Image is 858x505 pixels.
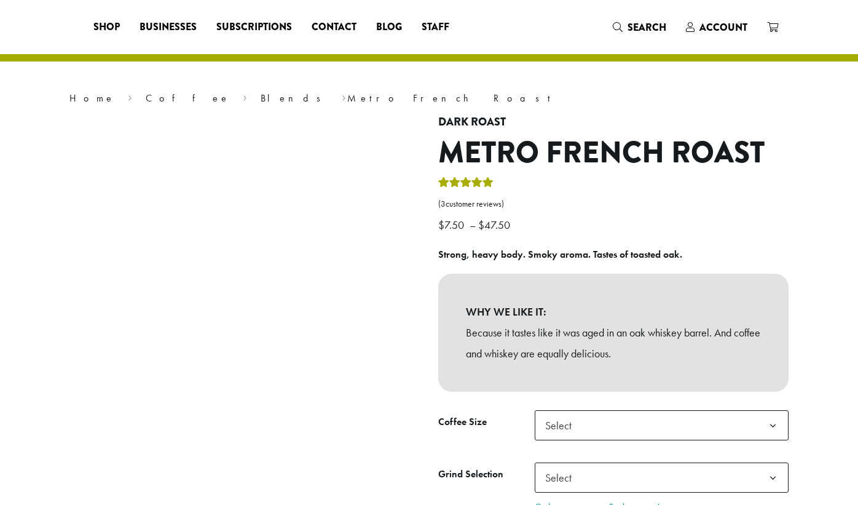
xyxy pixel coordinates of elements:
span: Subscriptions [216,20,292,35]
b: WHY WE LIKE IT: [466,301,761,322]
span: 3 [441,199,446,209]
span: Businesses [140,20,197,35]
div: Rated 5.00 out of 5 [438,175,494,194]
span: Blog [376,20,402,35]
bdi: 47.50 [478,218,513,232]
label: Grind Selection [438,466,535,483]
span: Search [628,20,666,34]
a: Staff [412,17,459,37]
span: › [128,87,132,106]
nav: Breadcrumb [69,91,789,106]
bdi: 7.50 [438,218,467,232]
span: Select [535,463,789,493]
span: Account [699,20,747,34]
a: Shop [84,17,130,37]
span: – [470,218,476,232]
span: $ [478,218,484,232]
label: Coffee Size [438,413,535,431]
span: › [243,87,247,106]
span: Shop [93,20,120,35]
span: Staff [422,20,449,35]
b: Strong, heavy body. Smoky aroma. Tastes of toasted oak. [438,248,682,261]
a: Search [603,17,676,38]
h1: Metro French Roast [438,135,789,171]
span: Select [540,413,584,437]
span: Select [540,466,584,490]
span: Select [535,410,789,440]
span: $ [438,218,444,232]
a: Blends [261,92,329,105]
h4: Dark Roast [438,116,789,129]
span: › [342,87,346,106]
a: Coffee [146,92,230,105]
p: Because it tastes like it was aged in an oak whiskey barrel. And coffee and whiskey are equally d... [466,322,761,364]
a: (3customer reviews) [438,198,789,210]
span: Contact [312,20,356,35]
a: Home [69,92,115,105]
